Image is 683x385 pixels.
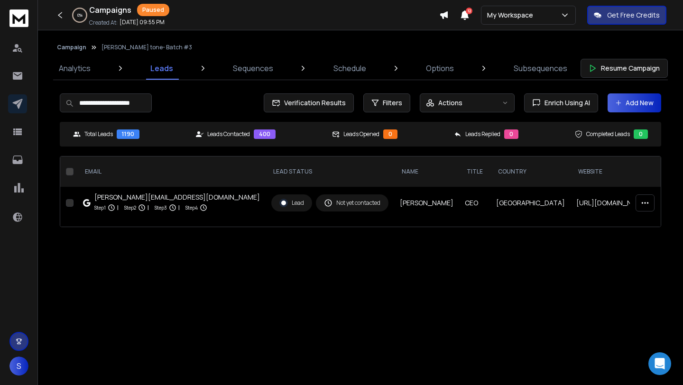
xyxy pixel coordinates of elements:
div: [PERSON_NAME][EMAIL_ADDRESS][DOMAIN_NAME] [94,192,260,202]
p: Leads Contacted [207,130,250,138]
span: Verification Results [280,98,346,108]
p: Schedule [333,63,366,74]
p: Leads Replied [465,130,500,138]
th: LEAD STATUS [266,156,394,187]
p: Total Leads [84,130,113,138]
p: Leads Opened [343,130,379,138]
p: Created At: [89,19,118,27]
div: 0 [383,129,397,139]
p: | [178,203,180,212]
span: Filters [383,98,402,108]
p: Options [426,63,454,74]
td: [URL][DOMAIN_NAME] [571,187,654,219]
a: Schedule [328,57,372,80]
button: Resume Campaign [581,59,668,78]
th: NAME [394,156,459,187]
a: Subsequences [508,57,573,80]
p: Step 2 [124,203,136,212]
p: | [148,203,149,212]
button: S [9,357,28,376]
div: Lead [279,199,304,207]
p: [DATE] 09:55 PM [120,18,165,26]
th: EMAIL [77,156,266,187]
p: Get Free Credits [607,10,660,20]
button: Get Free Credits [587,6,666,25]
div: Paused [137,4,169,16]
div: 1190 [117,129,139,139]
th: website [571,156,654,187]
button: Verification Results [264,93,354,112]
button: Filters [363,93,410,112]
button: Campaign [57,44,86,51]
span: Enrich Using AI [541,98,590,108]
div: 0 [504,129,518,139]
div: 400 [254,129,276,139]
p: | [117,203,119,212]
td: [PERSON_NAME] [394,187,459,219]
p: Step 1 [94,203,106,212]
p: Actions [438,98,462,108]
p: Analytics [59,63,91,74]
td: CEO [459,187,490,219]
p: Step 4 [185,203,198,212]
p: My Workspace [487,10,537,20]
div: 0 [634,129,648,139]
p: Sequences [233,63,273,74]
div: Not yet contacted [324,199,380,207]
p: Completed Leads [586,130,630,138]
p: Step 3 [155,203,167,212]
button: Add New [608,93,661,112]
span: 12 [466,8,472,14]
p: Leads [150,63,173,74]
a: Options [420,57,460,80]
td: [GEOGRAPHIC_DATA] [490,187,571,219]
p: [PERSON_NAME] tone- Batch #3 [102,44,192,51]
p: Subsequences [514,63,567,74]
p: 0 % [77,12,83,18]
th: title [459,156,490,187]
div: Open Intercom Messenger [648,352,671,375]
a: Analytics [53,57,96,80]
button: Enrich Using AI [524,93,598,112]
h1: Campaigns [89,4,131,16]
th: Country [490,156,571,187]
a: Sequences [227,57,279,80]
a: Leads [145,57,179,80]
img: logo [9,9,28,27]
